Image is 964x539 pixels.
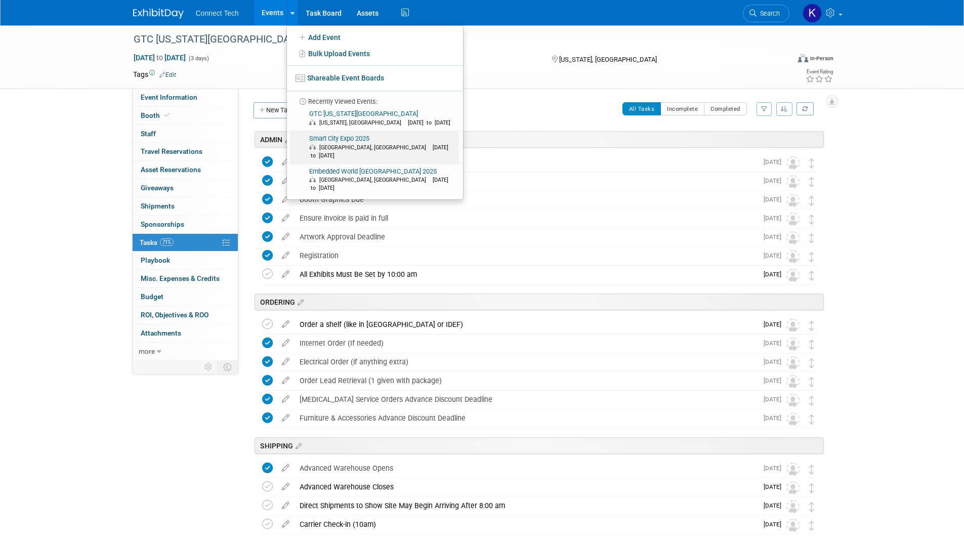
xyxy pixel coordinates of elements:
span: Budget [141,293,163,301]
span: more [139,347,155,355]
div: In-Person [810,55,833,62]
img: Unassigned [786,463,800,476]
i: Move task [809,396,814,405]
img: Unassigned [786,338,800,351]
a: more [133,343,238,360]
a: edit [277,195,295,204]
span: [GEOGRAPHIC_DATA], [GEOGRAPHIC_DATA] [319,177,431,183]
a: edit [277,395,295,404]
img: Unassigned [786,500,800,513]
span: [DATE] [764,377,786,384]
span: [DATE] [764,233,786,240]
img: Unassigned [786,394,800,407]
button: All Tasks [622,102,661,115]
i: Move task [809,271,814,280]
li: Recently Viewed Events: [287,91,463,106]
a: Refresh [797,102,814,115]
span: Search [757,10,780,17]
span: [DATE] to [DATE] [309,144,448,159]
span: [DATE] to [DATE] [408,119,455,126]
span: Sponsorships [141,220,184,228]
img: ExhibitDay [133,9,184,19]
button: Incomplete [660,102,704,115]
img: Unassigned [786,481,800,494]
a: edit [277,214,295,223]
img: Unassigned [786,519,800,532]
span: [DATE] [764,177,786,184]
a: Sponsorships [133,216,238,233]
div: Event Rating [806,69,833,74]
span: [DATE] [764,340,786,347]
span: [DATE] [764,358,786,365]
span: [DATE] [764,483,786,490]
a: Giveaways [133,179,238,197]
img: Unassigned [786,250,800,263]
img: Unassigned [786,175,800,188]
span: [DATE] [764,271,786,278]
img: seventboard-3.png [296,74,305,82]
span: [DATE] [DATE] [133,53,186,62]
a: edit [277,464,295,473]
div: Internet Order (If needed) [295,335,758,352]
a: Asset Reservations [133,161,238,179]
span: Misc. Expenses & Credits [141,274,220,282]
img: Unassigned [786,194,800,207]
a: GTC [US_STATE][GEOGRAPHIC_DATA] [US_STATE], [GEOGRAPHIC_DATA] [DATE] to [DATE] [290,106,459,131]
span: [DATE] [764,252,786,259]
i: Move task [809,483,814,493]
img: Unassigned [786,412,800,426]
td: Toggle Event Tabs [217,360,238,374]
a: Playbook [133,252,238,269]
i: Move task [809,215,814,224]
a: edit [277,357,295,366]
div: Booth Selection [295,153,758,171]
span: [DATE] [764,396,786,403]
div: Event Format [730,53,834,68]
span: Event Information [141,93,197,101]
div: [MEDICAL_DATA] Service Orders Advance Discount Deadline [295,391,758,408]
a: edit [277,339,295,348]
span: Tasks [140,238,174,246]
div: Ensure invoice is paid in full [295,210,758,227]
span: Shipments [141,202,175,210]
a: Edit sections [282,134,291,144]
a: Misc. Expenses & Credits [133,270,238,287]
span: Connect Tech [196,9,239,17]
i: Move task [809,521,814,530]
i: Move task [809,321,814,330]
img: Unassigned [786,375,800,388]
span: [GEOGRAPHIC_DATA], [GEOGRAPHIC_DATA] [319,144,431,151]
img: Kara Price [803,4,822,23]
a: Budget [133,288,238,306]
span: Booth [141,111,172,119]
span: Playbook [141,256,170,264]
span: Attachments [141,329,181,337]
a: Embedded World [GEOGRAPHIC_DATA] 2025 [GEOGRAPHIC_DATA], [GEOGRAPHIC_DATA] [DATE] to [DATE] [290,164,459,196]
i: Move task [809,358,814,368]
i: Move task [809,414,814,424]
img: Unassigned [786,319,800,332]
a: Attachments [133,324,238,342]
span: [DATE] [764,502,786,509]
a: Travel Reservations [133,143,238,160]
span: to [155,54,164,62]
span: Travel Reservations [141,147,202,155]
button: Completed [704,102,747,115]
div: ADMIN [255,131,824,148]
div: Carrier Check-in (10am) [295,516,758,533]
a: Shipments [133,197,238,215]
i: Move task [809,158,814,168]
a: edit [277,376,295,385]
td: Personalize Event Tab Strip [200,360,218,374]
div: Booth Graphics Due [295,191,758,208]
a: edit [277,413,295,423]
span: [DATE] [764,414,786,422]
span: [DATE] [764,158,786,165]
span: Staff [141,130,156,138]
i: Move task [809,377,814,387]
button: New Task [254,102,300,118]
div: Advanced Warehouse Opens [295,460,758,477]
div: Order a shelf (like in [GEOGRAPHIC_DATA] or IDEF) [295,316,758,333]
i: Move task [809,196,814,205]
a: ROI, Objectives & ROO [133,306,238,324]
